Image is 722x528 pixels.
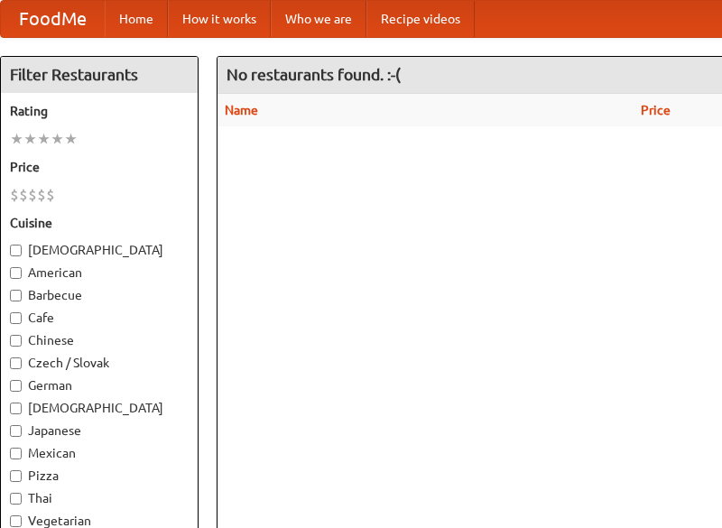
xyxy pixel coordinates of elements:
li: $ [28,185,37,205]
input: Pizza [10,470,22,482]
label: Mexican [10,444,189,462]
label: Japanese [10,421,189,440]
input: Vegetarian [10,515,22,527]
input: American [10,267,22,279]
a: Price [641,103,671,117]
input: [DEMOGRAPHIC_DATA] [10,403,22,414]
input: German [10,380,22,392]
input: Cafe [10,312,22,324]
a: Name [225,103,258,117]
input: [DEMOGRAPHIC_DATA] [10,245,22,256]
ng-pluralize: No restaurants found. :-( [227,66,401,83]
input: Japanese [10,425,22,437]
li: ★ [37,129,51,149]
label: Pizza [10,467,189,485]
li: ★ [23,129,37,149]
li: ★ [64,129,78,149]
h5: Rating [10,102,189,120]
li: ★ [10,129,23,149]
a: Recipe videos [366,1,475,37]
li: ★ [51,129,64,149]
input: Mexican [10,448,22,459]
input: Czech / Slovak [10,357,22,369]
a: Home [105,1,168,37]
li: $ [10,185,19,205]
input: Barbecue [10,290,22,301]
a: Who we are [271,1,366,37]
label: Czech / Slovak [10,354,189,372]
input: Thai [10,493,22,505]
input: Chinese [10,335,22,347]
label: Thai [10,489,189,507]
li: $ [19,185,28,205]
label: Chinese [10,331,189,349]
h4: Filter Restaurants [1,57,198,93]
label: [DEMOGRAPHIC_DATA] [10,241,189,259]
label: Barbecue [10,286,189,304]
a: FoodMe [1,1,105,37]
label: Cafe [10,309,189,327]
label: [DEMOGRAPHIC_DATA] [10,399,189,417]
h5: Price [10,158,189,176]
label: American [10,264,189,282]
li: $ [46,185,55,205]
label: German [10,376,189,394]
a: How it works [168,1,271,37]
li: $ [37,185,46,205]
h5: Cuisine [10,214,189,232]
